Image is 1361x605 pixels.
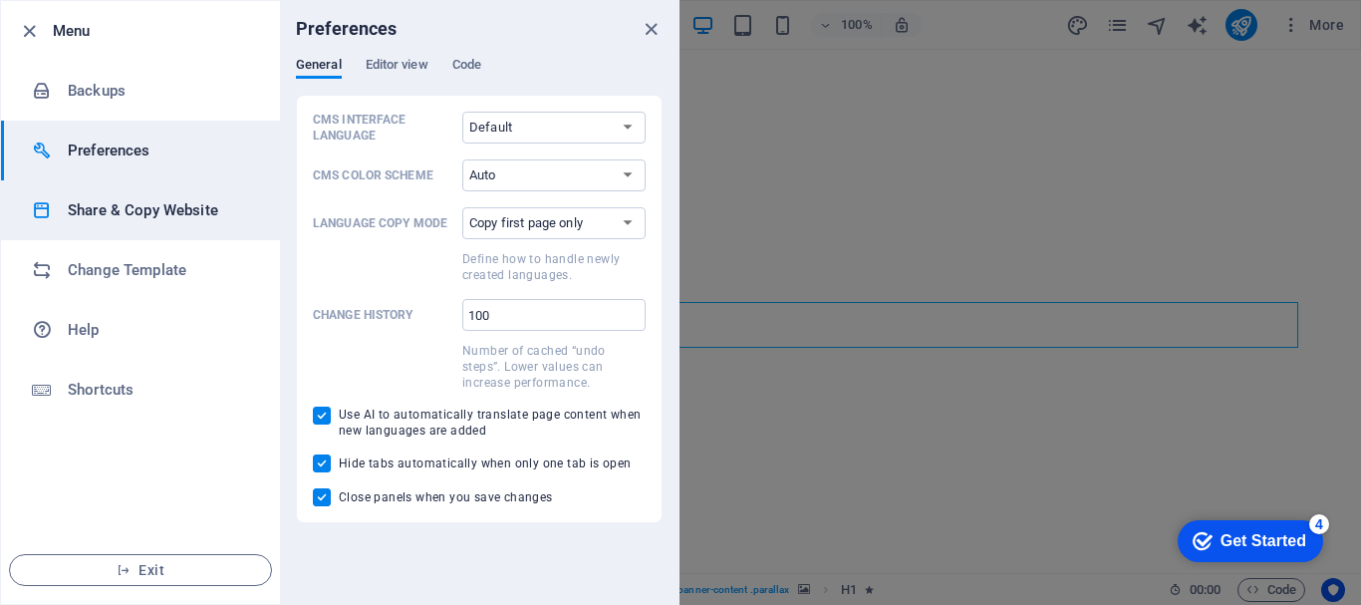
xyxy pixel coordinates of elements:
[462,207,646,239] select: Language Copy ModeDefine how to handle newly created languages.
[9,554,272,586] button: Exit
[53,19,264,43] h6: Menu
[26,562,255,578] span: Exit
[68,79,252,103] h6: Backups
[313,215,454,231] p: Language Copy Mode
[1,300,280,360] a: Help
[339,455,632,471] span: Hide tabs automatically when only one tab is open
[142,4,162,24] div: 4
[54,22,139,40] div: Get Started
[313,167,454,183] p: CMS Color Scheme
[452,53,481,81] span: Code
[639,17,663,41] button: close
[339,489,553,505] span: Close panels when you save changes
[68,198,252,222] h6: Share & Copy Website
[313,307,454,323] p: Change history
[296,17,398,41] h6: Preferences
[68,258,252,282] h6: Change Template
[366,53,428,81] span: Editor view
[68,139,252,162] h6: Preferences
[462,251,646,283] p: Define how to handle newly created languages.
[11,10,156,52] div: Get Started 4 items remaining, 20% complete
[68,318,252,342] h6: Help
[296,53,342,81] span: General
[462,159,646,191] select: CMS Color Scheme
[462,343,646,391] p: Number of cached “undo steps”. Lower values can increase performance.
[339,407,646,439] span: Use AI to automatically translate page content when new languages are added
[296,57,663,95] div: Preferences
[462,299,646,331] input: Change historyNumber of cached “undo steps”. Lower values can increase performance.
[462,112,646,144] select: CMS Interface Language
[68,378,252,402] h6: Shortcuts
[313,112,454,144] p: CMS Interface Language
